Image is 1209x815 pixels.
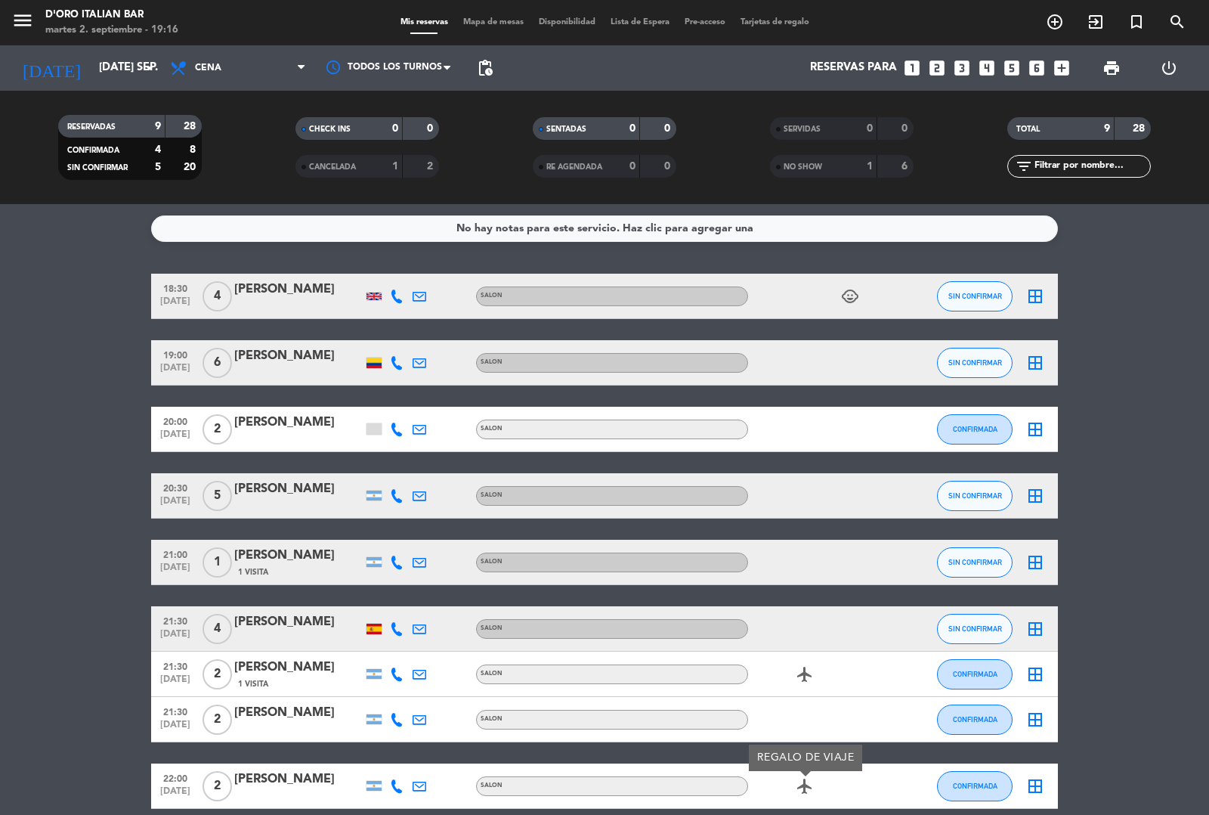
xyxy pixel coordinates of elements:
[45,23,178,38] div: martes 2. septiembre - 19:16
[234,546,363,566] div: [PERSON_NAME]
[156,629,194,646] span: [DATE]
[392,161,398,172] strong: 1
[234,280,363,299] div: [PERSON_NAME]
[952,58,972,78] i: looks_3
[481,625,502,631] span: SALON
[937,771,1013,801] button: CONFIRMADA
[203,705,232,735] span: 2
[901,161,911,172] strong: 6
[937,281,1013,311] button: SIN CONFIRMAR
[238,678,268,690] span: 1 Visita
[953,425,997,433] span: CONFIRMADA
[476,59,494,77] span: pending_actions
[1133,123,1148,134] strong: 28
[156,612,194,629] span: 21:30
[190,144,199,155] strong: 8
[603,18,677,26] span: Lista de Espera
[1026,665,1044,683] i: border_all
[867,161,873,172] strong: 1
[937,414,1013,445] button: CONFIRMADA
[234,770,363,789] div: [PERSON_NAME]
[184,162,199,172] strong: 20
[977,58,997,78] i: looks_4
[203,547,232,578] span: 1
[11,9,34,32] i: menu
[67,147,119,154] span: CONFIRMADA
[937,348,1013,378] button: SIN CONFIRMAR
[156,479,194,496] span: 20:30
[948,558,1002,566] span: SIN CONFIRMAR
[156,545,194,562] span: 21:00
[156,363,194,380] span: [DATE]
[156,346,194,363] span: 19:00
[927,58,947,78] i: looks_two
[841,287,859,305] i: child_care
[234,612,363,632] div: [PERSON_NAME]
[11,9,34,37] button: menu
[937,705,1013,735] button: CONFIRMADA
[156,786,194,804] span: [DATE]
[481,559,502,565] span: SALON
[531,18,603,26] span: Disponibilidad
[481,716,502,722] span: SALON
[664,161,673,172] strong: 0
[156,412,194,429] span: 20:00
[546,126,586,133] span: SENTADAS
[1026,711,1044,729] i: border_all
[67,123,116,131] span: RESERVADAS
[1102,59,1121,77] span: print
[481,426,502,432] span: SALON
[953,670,997,678] span: CONFIRMADA
[1026,777,1044,795] i: border_all
[238,566,268,578] span: 1 Visita
[1087,13,1105,31] i: exit_to_app
[393,18,456,26] span: Mis reservas
[156,720,194,737] span: [DATE]
[1046,13,1064,31] i: add_circle_outline
[953,782,997,790] span: CONFIRMADA
[1104,123,1110,134] strong: 9
[203,771,232,801] span: 2
[203,659,232,689] span: 2
[629,161,635,172] strong: 0
[184,121,199,132] strong: 28
[733,18,817,26] span: Tarjetas de regalo
[937,547,1013,578] button: SIN CONFIRMAR
[234,479,363,499] div: [PERSON_NAME]
[1015,157,1033,175] i: filter_list
[203,348,232,378] span: 6
[203,481,232,511] span: 5
[1052,58,1071,78] i: add_box
[677,18,733,26] span: Pre-acceso
[156,769,194,786] span: 22:00
[937,614,1013,644] button: SIN CONFIRMAR
[937,481,1013,511] button: SIN CONFIRMAR
[155,144,161,155] strong: 4
[1160,59,1178,77] i: power_settings_new
[155,162,161,172] strong: 5
[1026,287,1044,305] i: border_all
[234,346,363,366] div: [PERSON_NAME]
[664,123,673,134] strong: 0
[948,292,1002,300] span: SIN CONFIRMAR
[1026,420,1044,438] i: border_all
[1127,13,1146,31] i: turned_in_not
[203,414,232,445] span: 2
[156,279,194,296] span: 18:30
[156,496,194,513] span: [DATE]
[427,161,436,172] strong: 2
[796,665,814,683] i: airplanemode_active
[810,61,897,75] span: Reservas para
[156,429,194,447] span: [DATE]
[784,163,822,171] span: NO SHOW
[309,126,351,133] span: CHECK INS
[155,121,161,132] strong: 9
[1027,58,1047,78] i: looks_6
[156,702,194,720] span: 21:30
[456,18,531,26] span: Mapa de mesas
[953,715,997,724] span: CONFIRMADA
[481,293,502,299] span: SALON
[1168,13,1186,31] i: search
[546,163,602,171] span: RE AGENDADA
[141,59,159,77] i: arrow_drop_down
